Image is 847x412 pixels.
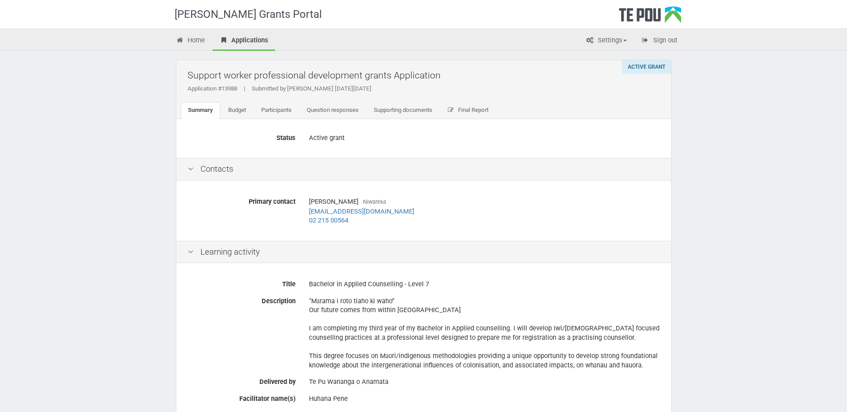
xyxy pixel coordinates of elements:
div: Huhana Pene [309,391,660,407]
a: Settings [579,31,634,51]
label: Delivered by [181,374,302,387]
div: Te Pu Wananga o Anamata [309,374,660,390]
span: | [237,85,252,92]
div: Active grant [309,130,660,146]
div: “Mārama i roto tiaho ki waho” Our future comes from within [GEOGRAPHIC_DATA] I am completing my t... [309,293,660,373]
a: Question responses [300,102,366,119]
a: Budget [221,102,253,119]
div: Learning activity [176,241,671,264]
label: Facilitator name(s) [181,391,302,404]
div: [PERSON_NAME] [309,194,660,228]
label: Primary contact [181,194,302,206]
a: Participants [254,102,299,119]
a: Supporting documents [367,102,439,119]
div: Contacts [176,158,671,181]
a: Applications [213,31,275,51]
span: Niwareka [363,198,386,205]
a: Summary [181,102,220,119]
label: Status [181,130,302,143]
a: Final Report [440,102,496,119]
a: Home [169,31,212,51]
div: Bachelor in Applied Counselling - Level 7 [309,276,660,292]
a: [EMAIL_ADDRESS][DOMAIN_NAME] [309,207,414,215]
h2: Support worker professional development grants Application [188,65,664,86]
a: 02 215 00564 [309,216,348,224]
label: Description [181,293,302,306]
div: Active grant [622,60,671,74]
span: Final Report [458,107,488,113]
label: Title [181,276,302,289]
div: Application #13988 Submitted by [PERSON_NAME] [DATE][DATE] [188,85,664,93]
a: Sign out [634,31,684,51]
div: Te Pou Logo [619,6,681,29]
